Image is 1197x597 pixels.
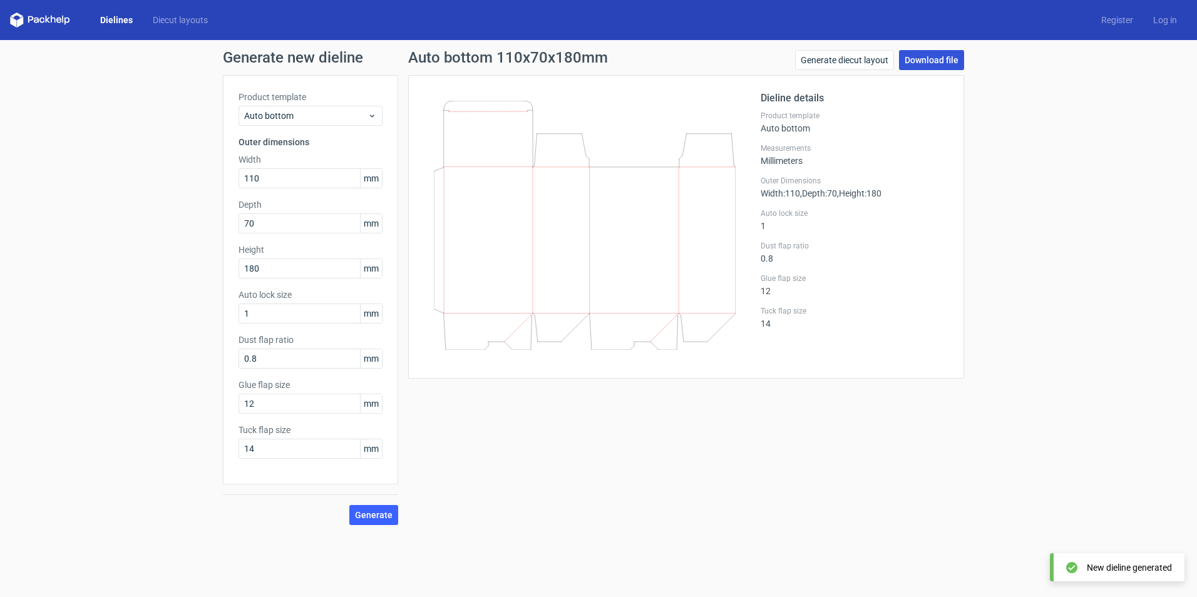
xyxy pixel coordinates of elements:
[761,273,948,296] div: 12
[795,50,894,70] a: Generate diecut layout
[408,50,608,65] h1: Auto bottom 110x70x180mm
[143,14,218,26] a: Diecut layouts
[355,511,393,519] span: Generate
[761,208,948,218] label: Auto lock size
[761,143,948,153] label: Measurements
[349,505,398,525] button: Generate
[360,349,382,368] span: mm
[800,188,837,198] span: , Depth : 70
[239,91,383,103] label: Product template
[761,188,800,198] span: Width : 110
[239,243,383,256] label: Height
[239,153,383,166] label: Width
[761,208,948,231] div: 1
[360,169,382,188] span: mm
[899,50,964,70] a: Download file
[761,306,948,316] label: Tuck flap size
[837,188,881,198] span: , Height : 180
[239,424,383,436] label: Tuck flap size
[1091,14,1143,26] a: Register
[360,439,382,458] span: mm
[239,334,383,346] label: Dust flap ratio
[761,111,948,133] div: Auto bottom
[360,214,382,233] span: mm
[90,14,143,26] a: Dielines
[761,143,948,166] div: Millimeters
[761,91,948,106] h2: Dieline details
[360,304,382,323] span: mm
[761,111,948,121] label: Product template
[239,288,383,301] label: Auto lock size
[239,136,383,148] h3: Outer dimensions
[761,273,948,283] label: Glue flap size
[1087,561,1172,574] div: New dieline generated
[360,394,382,413] span: mm
[360,259,382,278] span: mm
[761,306,948,329] div: 14
[223,50,974,65] h1: Generate new dieline
[239,379,383,391] label: Glue flap size
[761,241,948,251] label: Dust flap ratio
[761,176,948,186] label: Outer Dimensions
[239,198,383,211] label: Depth
[244,110,367,122] span: Auto bottom
[761,241,948,263] div: 0.8
[1143,14,1187,26] a: Log in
